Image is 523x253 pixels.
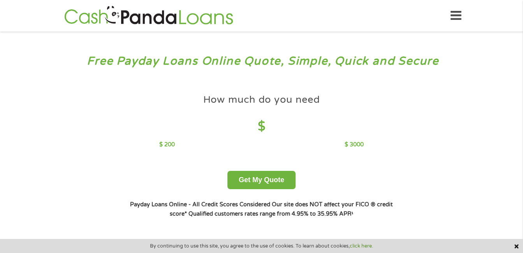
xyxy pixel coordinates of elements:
[345,141,364,149] p: $ 3000
[188,211,353,217] strong: Qualified customers rates range from 4.95% to 35.95% APR¹
[203,93,320,106] h4: How much do you need
[170,201,393,217] strong: Our site does NOT affect your FICO ® credit score*
[150,243,373,249] span: By continuing to use this site, you agree to the use of cookies. To learn about cookies,
[130,201,270,208] strong: Payday Loans Online - All Credit Scores Considered
[159,141,175,149] p: $ 200
[62,5,236,27] img: GetLoanNow Logo
[159,119,364,135] h4: $
[23,54,501,69] h3: Free Payday Loans Online Quote, Simple, Quick and Secure
[350,243,373,249] a: click here.
[227,171,296,189] button: Get My Quote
